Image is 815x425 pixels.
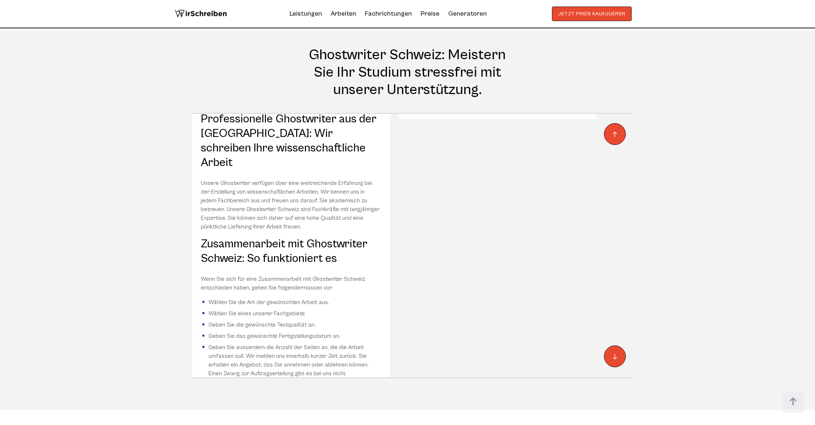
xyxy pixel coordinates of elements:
[365,8,412,20] a: Fachrichtungen
[552,7,632,21] button: JETZT PREIS KALKULIEREN
[201,298,381,307] li: Wählen Sie die Art der gewünschten Arbeit aus.
[201,237,381,266] h3: Zusammenarbeit mit Ghostwriter Schweiz: So funktioniert es
[201,275,381,292] p: Wenn Sie sich für eine Zusammenarbeit mit Ghostwriter Schweiz entschieden haben, gehen Sie folgen...
[300,46,515,98] h2: Ghostwriter Schweiz: Meistern Sie Ihr Studium stressfrei mit unserer Unterstützung.
[421,10,440,17] a: Preise
[201,343,381,378] li: Geben Sie ausserdem die Anzahl der Seiten an, die die Arbeit umfassen soll. Wir melden uns innerh...
[448,8,487,20] a: Generatoren
[201,179,381,231] p: Unsere Ghostwriter verfügen über eine weitreichende Erfahrung bei der Erstellung von wissenschaft...
[201,332,381,340] li: Geben Sie das gewünschte Fertigstellungsdatum an.
[201,309,381,318] li: Wählen Sie eines unserer Fachgebiete
[175,7,227,21] img: logo wirschreiben
[782,391,804,413] img: button top
[201,320,381,329] li: Geben Sie die gewünschte Textqualität an.
[331,8,356,20] a: Arbeiten
[290,8,322,20] a: Leistungen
